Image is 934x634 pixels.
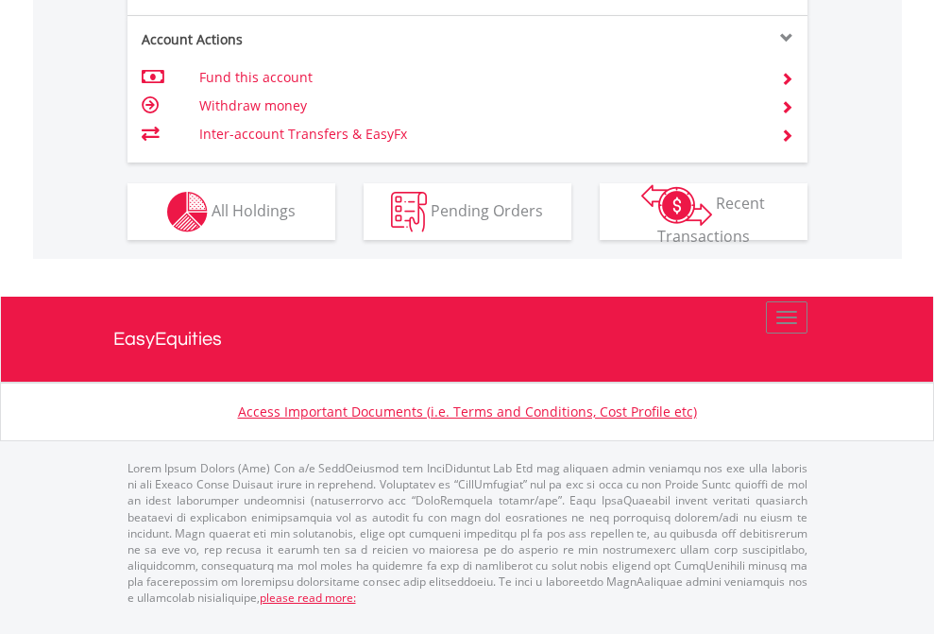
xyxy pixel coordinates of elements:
[391,192,427,232] img: pending_instructions-wht.png
[641,184,712,226] img: transactions-zar-wht.png
[199,92,757,120] td: Withdraw money
[127,183,335,240] button: All Holdings
[260,590,356,606] a: please read more:
[167,192,208,232] img: holdings-wht.png
[113,297,822,382] a: EasyEquities
[199,120,757,148] td: Inter-account Transfers & EasyFx
[238,403,697,420] a: Access Important Documents (i.e. Terms and Conditions, Cost Profile etc)
[431,199,543,220] span: Pending Orders
[600,183,807,240] button: Recent Transactions
[199,63,757,92] td: Fund this account
[127,30,467,49] div: Account Actions
[212,199,296,220] span: All Holdings
[127,460,807,606] p: Lorem Ipsum Dolors (Ame) Con a/e SeddOeiusmod tem InciDiduntut Lab Etd mag aliquaen admin veniamq...
[364,183,571,240] button: Pending Orders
